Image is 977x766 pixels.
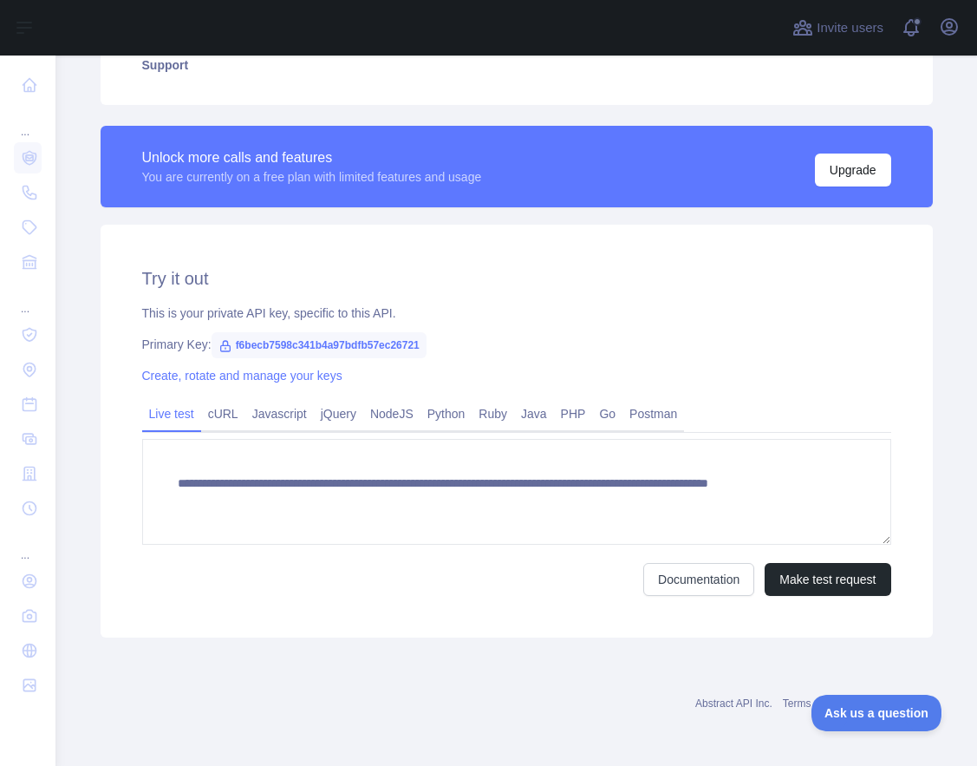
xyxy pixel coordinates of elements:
a: Create, rotate and manage your keys [142,369,342,383]
button: Make test request [765,563,890,596]
a: jQuery [314,400,363,428]
div: ... [14,527,42,562]
button: Invite users [789,14,887,42]
a: NodeJS [363,400,420,428]
a: Live test [142,400,201,428]
div: You are currently on a free plan with limited features and usage [142,168,482,186]
h2: Try it out [142,266,891,291]
a: Python [420,400,472,428]
a: Abstract API Inc. [695,697,772,710]
div: This is your private API key, specific to this API. [142,304,891,322]
a: cURL [201,400,245,428]
div: Unlock more calls and features [142,147,482,168]
button: Upgrade [815,154,891,187]
a: Ruby [472,400,514,428]
div: ... [14,281,42,316]
a: Support [121,46,912,84]
div: ... [14,104,42,139]
span: Invite users [817,18,883,38]
a: Go [592,400,622,428]
a: Java [514,400,554,428]
a: Postman [622,400,684,428]
span: f6becb7598c341b4a97bdfb57ec26721 [212,332,427,358]
a: PHP [554,400,593,428]
a: Terms of service [783,697,858,710]
iframe: Toggle Customer Support [811,695,942,731]
a: Javascript [245,400,314,428]
a: Documentation [643,563,754,596]
div: Primary Key: [142,336,891,353]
